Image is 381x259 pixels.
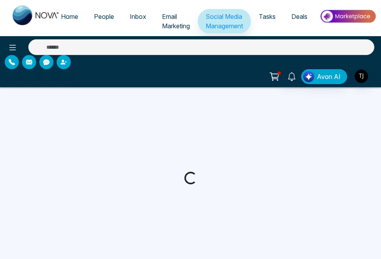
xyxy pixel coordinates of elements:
span: Email Marketing [162,13,190,30]
span: Home [61,13,78,20]
button: Avon AI [301,69,347,84]
span: Avon AI [317,72,341,81]
a: People [86,9,122,24]
a: Email Marketing [154,9,198,33]
span: Tasks [259,13,276,20]
span: Inbox [130,13,146,20]
a: Tasks [251,9,283,24]
img: Market-place.gif [319,7,376,25]
span: Social Media Management [206,13,243,30]
a: Deals [283,9,315,24]
a: Inbox [122,9,154,24]
img: User Avatar [355,70,368,83]
a: Social Media Management [198,9,251,33]
img: Lead Flow [303,71,314,82]
span: Deals [291,13,307,20]
a: Home [53,9,86,24]
span: People [94,13,114,20]
img: Nova CRM Logo [13,6,60,25]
